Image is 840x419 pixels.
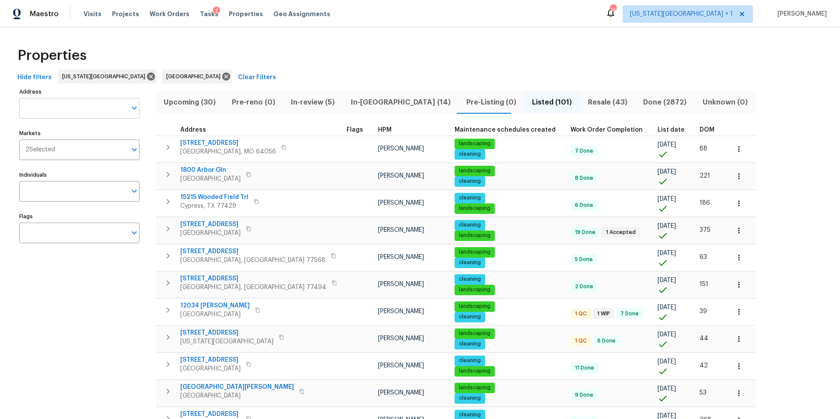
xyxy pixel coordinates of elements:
span: [GEOGRAPHIC_DATA] [166,72,224,81]
span: [PERSON_NAME] [378,227,424,233]
span: Tasks [200,11,218,17]
div: [US_STATE][GEOGRAPHIC_DATA] [58,70,157,84]
span: [STREET_ADDRESS] [180,356,241,364]
span: 8 Done [571,175,597,182]
span: Properties [229,10,263,18]
span: cleaning [455,194,484,202]
span: cleaning [455,178,484,185]
span: [US_STATE][GEOGRAPHIC_DATA] + 1 [630,10,733,18]
span: Maintenance schedules created [455,127,556,133]
span: [GEOGRAPHIC_DATA] [180,391,294,400]
span: Projects [112,10,139,18]
span: Cypress, TX 77429 [180,202,248,210]
span: Address [180,127,206,133]
span: [STREET_ADDRESS] [180,247,325,256]
span: [DATE] [658,142,676,148]
span: 15215 Wooded Field Trl [180,193,248,202]
span: List date [658,127,685,133]
span: Clear Filters [238,72,276,83]
span: In-[GEOGRAPHIC_DATA] (14) [348,96,453,108]
span: [DATE] [658,359,676,365]
span: [DATE] [658,386,676,392]
span: [STREET_ADDRESS] [180,220,241,229]
span: 19 Done [571,229,599,236]
label: Address [19,89,140,94]
span: Resale (43) [585,96,630,108]
span: Work Orders [150,10,189,18]
span: [GEOGRAPHIC_DATA], [GEOGRAPHIC_DATA] 77494 [180,283,326,292]
span: 151 [700,281,708,287]
span: [DATE] [658,223,676,229]
label: Flags [19,214,140,219]
span: Work Order Completion [570,127,643,133]
span: cleaning [455,395,484,402]
span: Properties [17,51,87,60]
span: [GEOGRAPHIC_DATA][PERSON_NAME] [180,383,294,391]
span: landscaping [455,205,494,212]
span: [PERSON_NAME] [378,200,424,206]
span: Hide filters [17,72,52,83]
span: [DATE] [658,304,676,311]
span: cleaning [455,259,484,266]
span: [GEOGRAPHIC_DATA] [180,229,241,237]
span: landscaping [455,303,494,310]
span: 7 Done [571,147,597,155]
span: landscaping [455,248,494,256]
span: [DATE] [658,250,676,256]
span: 39 [700,308,707,314]
span: 53 [700,390,707,396]
span: cleaning [455,150,484,158]
button: Open [128,143,140,156]
span: 6 Done [594,337,619,345]
span: 221 [700,173,710,179]
span: [US_STATE][GEOGRAPHIC_DATA] [62,72,149,81]
span: [US_STATE][GEOGRAPHIC_DATA] [180,337,273,346]
span: 11 Done [571,364,598,372]
span: 88 [700,146,707,152]
span: In-review (5) [288,96,337,108]
span: cleaning [455,313,484,321]
span: 12034 [PERSON_NAME] [180,301,250,310]
span: [PERSON_NAME] [378,254,424,260]
span: Maestro [30,10,59,18]
span: Unknown (0) [700,96,750,108]
span: [DATE] [658,413,676,419]
span: [PERSON_NAME] [378,281,424,287]
span: cleaning [455,340,484,348]
span: [STREET_ADDRESS] [180,274,326,283]
span: [DATE] [658,332,676,338]
span: [GEOGRAPHIC_DATA] [180,175,241,183]
span: DOM [700,127,714,133]
span: 1800 Arbor Gln [180,166,241,175]
span: [GEOGRAPHIC_DATA] [180,364,241,373]
span: [DATE] [658,169,676,175]
span: Geo Assignments [273,10,330,18]
span: landscaping [455,384,494,391]
span: [GEOGRAPHIC_DATA] [180,310,250,319]
span: cleaning [455,357,484,364]
span: landscaping [455,330,494,337]
span: landscaping [455,167,494,175]
span: 2 Done [571,283,597,290]
span: Upcoming (30) [161,96,218,108]
span: 186 [700,200,710,206]
span: landscaping [455,140,494,147]
span: landscaping [455,232,494,239]
span: Visits [84,10,101,18]
span: 1 WIP [594,310,613,318]
span: landscaping [455,286,494,293]
button: Open [128,185,140,197]
span: cleaning [455,411,484,419]
label: Markets [19,131,140,136]
span: Pre-reno (0) [229,96,277,108]
span: [PERSON_NAME] [378,335,424,342]
span: 42 [700,363,708,369]
div: 2 [213,7,220,15]
button: Hide filters [14,70,55,86]
span: [GEOGRAPHIC_DATA], [GEOGRAPHIC_DATA] 77568 [180,256,325,265]
span: [DATE] [658,277,676,283]
button: Open [128,102,140,114]
span: [PERSON_NAME] [378,308,424,314]
span: 63 [700,254,707,260]
span: Flags [346,127,363,133]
